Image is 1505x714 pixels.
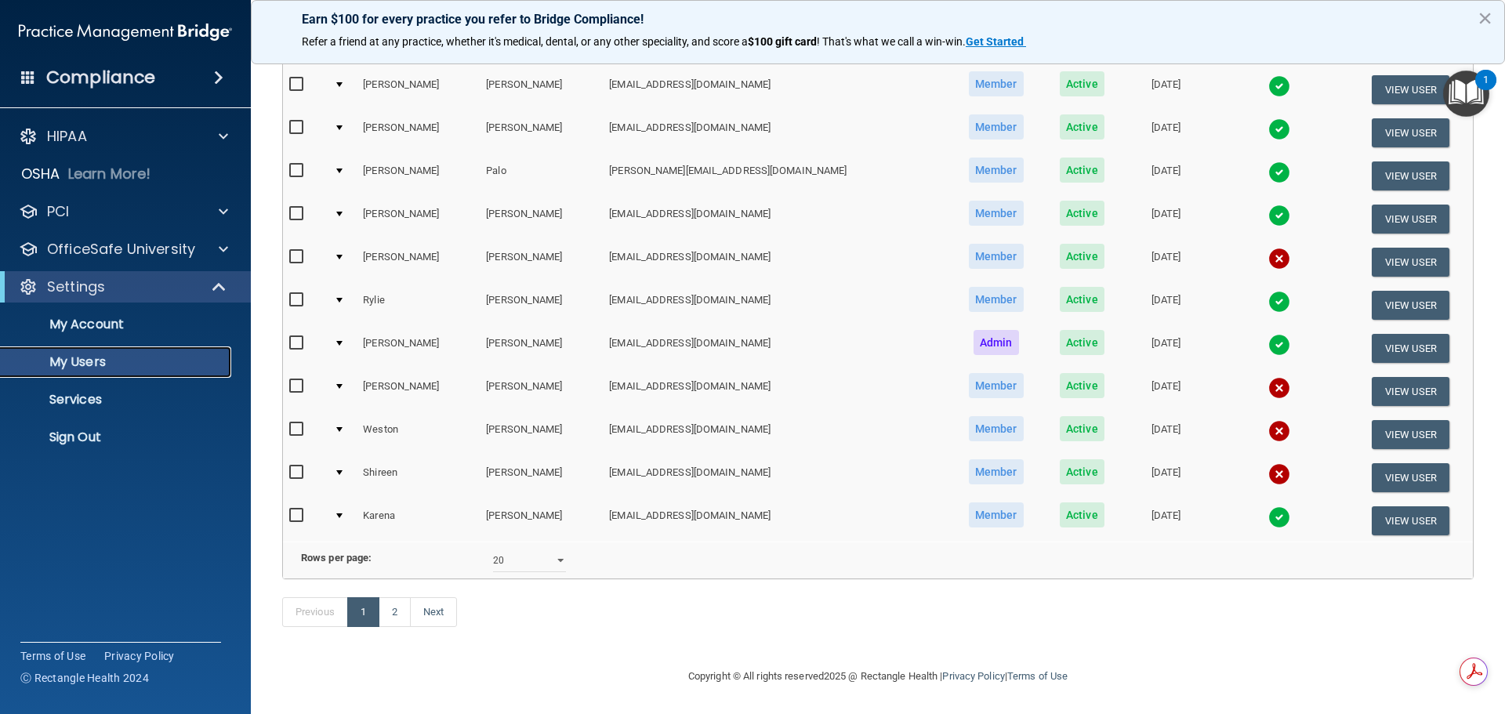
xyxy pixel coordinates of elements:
td: [EMAIL_ADDRESS][DOMAIN_NAME] [603,370,949,413]
p: My Account [10,317,224,332]
button: View User [1372,506,1449,535]
span: Active [1060,373,1104,398]
a: Privacy Policy [104,648,175,664]
button: View User [1372,248,1449,277]
p: Earn $100 for every practice you refer to Bridge Compliance! [302,12,1454,27]
td: [PERSON_NAME] [480,327,603,370]
img: tick.e7d51cea.svg [1268,118,1290,140]
button: Open Resource Center, 1 new notification [1443,71,1489,117]
span: Member [969,287,1024,312]
td: Shireen [357,456,480,499]
span: Active [1060,114,1104,140]
button: View User [1372,161,1449,190]
p: My Users [10,354,224,370]
span: ! That's what we call a win-win. [817,35,966,48]
td: [PERSON_NAME] [480,456,603,499]
td: [PERSON_NAME] [357,327,480,370]
button: View User [1372,420,1449,449]
img: cross.ca9f0e7f.svg [1268,377,1290,399]
td: [PERSON_NAME] [480,198,603,241]
span: Member [969,201,1024,226]
button: View User [1372,463,1449,492]
td: [EMAIL_ADDRESS][DOMAIN_NAME] [603,241,949,284]
td: [DATE] [1122,198,1211,241]
td: [PERSON_NAME] [357,68,480,111]
p: OSHA [21,165,60,183]
span: Active [1060,244,1104,269]
span: Ⓒ Rectangle Health 2024 [20,670,149,686]
td: [EMAIL_ADDRESS][DOMAIN_NAME] [603,111,949,154]
a: Next [410,597,457,627]
button: View User [1372,75,1449,104]
span: Refer a friend at any practice, whether it's medical, dental, or any other speciality, and score a [302,35,748,48]
b: Rows per page: [301,552,372,564]
img: cross.ca9f0e7f.svg [1268,463,1290,485]
td: [DATE] [1122,370,1211,413]
a: Privacy Policy [942,670,1004,682]
a: Settings [19,277,227,296]
button: View User [1372,205,1449,234]
td: [EMAIL_ADDRESS][DOMAIN_NAME] [603,456,949,499]
td: [EMAIL_ADDRESS][DOMAIN_NAME] [603,198,949,241]
a: Terms of Use [1007,670,1068,682]
p: Settings [47,277,105,296]
td: [EMAIL_ADDRESS][DOMAIN_NAME] [603,284,949,327]
p: OfficeSafe University [47,240,195,259]
span: Active [1060,330,1104,355]
td: [DATE] [1122,154,1211,198]
td: [PERSON_NAME] [357,154,480,198]
button: View User [1372,291,1449,320]
a: HIPAA [19,127,228,146]
span: Active [1060,459,1104,484]
img: tick.e7d51cea.svg [1268,291,1290,313]
td: [PERSON_NAME][EMAIL_ADDRESS][DOMAIN_NAME] [603,154,949,198]
span: Active [1060,201,1104,226]
span: Active [1060,158,1104,183]
td: [PERSON_NAME] [480,370,603,413]
td: [EMAIL_ADDRESS][DOMAIN_NAME] [603,499,949,542]
button: View User [1372,334,1449,363]
p: Services [10,392,224,408]
td: [DATE] [1122,327,1211,370]
td: [PERSON_NAME] [357,111,480,154]
td: Karena [357,499,480,542]
td: [DATE] [1122,456,1211,499]
span: Member [969,71,1024,96]
img: tick.e7d51cea.svg [1268,75,1290,97]
td: [PERSON_NAME] [480,241,603,284]
td: [DATE] [1122,68,1211,111]
td: [EMAIL_ADDRESS][DOMAIN_NAME] [603,327,949,370]
img: tick.e7d51cea.svg [1268,506,1290,528]
img: cross.ca9f0e7f.svg [1268,248,1290,270]
img: tick.e7d51cea.svg [1268,161,1290,183]
td: [PERSON_NAME] [480,413,603,456]
span: Active [1060,416,1104,441]
span: Member [969,114,1024,140]
div: Copyright © All rights reserved 2025 @ Rectangle Health | | [592,651,1164,701]
p: Sign Out [10,429,224,445]
h4: Compliance [46,67,155,89]
button: Close [1478,5,1492,31]
a: OfficeSafe University [19,240,228,259]
span: Member [969,244,1024,269]
img: cross.ca9f0e7f.svg [1268,420,1290,442]
td: [EMAIL_ADDRESS][DOMAIN_NAME] [603,413,949,456]
td: [EMAIL_ADDRESS][DOMAIN_NAME] [603,68,949,111]
a: Terms of Use [20,648,85,664]
span: Active [1060,287,1104,312]
p: PCI [47,202,69,221]
span: Active [1060,502,1104,527]
span: Member [969,459,1024,484]
span: Member [969,502,1024,527]
button: View User [1372,377,1449,406]
td: [PERSON_NAME] [357,198,480,241]
span: Member [969,158,1024,183]
td: [PERSON_NAME] [480,68,603,111]
td: Palo [480,154,603,198]
img: PMB logo [19,16,232,48]
span: Active [1060,71,1104,96]
td: [PERSON_NAME] [480,499,603,542]
img: tick.e7d51cea.svg [1268,205,1290,227]
span: Member [969,416,1024,441]
strong: Get Started [966,35,1024,48]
